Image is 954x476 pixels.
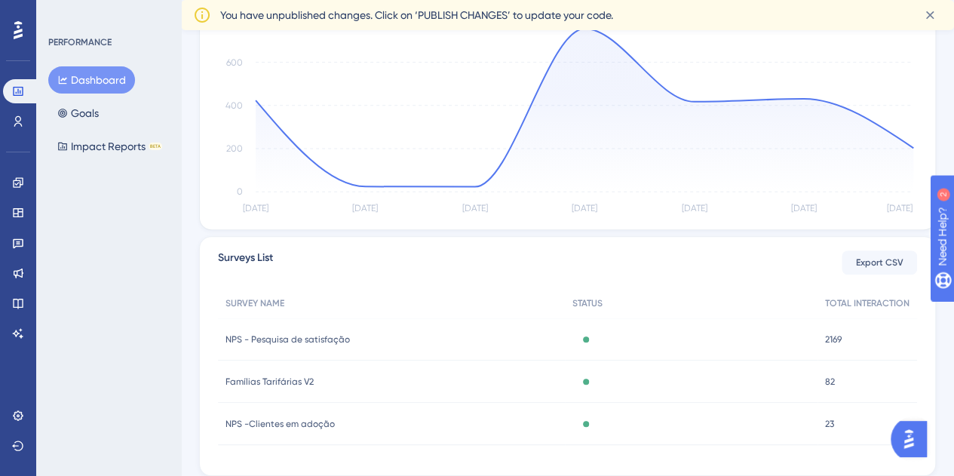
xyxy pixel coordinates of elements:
tspan: [DATE] [572,203,597,213]
div: BETA [149,143,162,150]
span: TOTAL INTERACTION [825,297,910,309]
button: Impact ReportsBETA [48,133,171,160]
button: Export CSV [842,250,917,275]
tspan: [DATE] [462,203,488,213]
span: Need Help? [35,4,94,22]
button: Goals [48,100,108,127]
button: Dashboard [48,66,135,94]
tspan: 0 [237,186,243,197]
span: 82 [825,376,835,388]
tspan: 400 [225,100,243,111]
tspan: 200 [226,143,243,154]
span: Famílias Tarifárias V2 [225,376,314,388]
tspan: [DATE] [352,203,378,213]
span: NPS - Pesquisa de satisfação [225,333,350,345]
span: STATUS [572,297,603,309]
span: You have unpublished changes. Click on ‘PUBLISH CHANGES’ to update your code. [220,6,613,24]
tspan: 600 [226,57,243,68]
span: 2169 [825,333,842,345]
div: 2 [105,8,109,20]
div: PERFORMANCE [48,36,112,48]
span: 23 [825,418,834,430]
span: SURVEY NAME [225,297,284,309]
tspan: [DATE] [681,203,707,213]
iframe: UserGuiding AI Assistant Launcher [891,416,936,462]
span: Export CSV [856,256,903,269]
span: NPS -Clientes em adoção [225,418,335,430]
tspan: [DATE] [791,203,817,213]
tspan: [DATE] [243,203,268,213]
tspan: [DATE] [887,203,913,213]
span: Surveys List [218,249,273,276]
